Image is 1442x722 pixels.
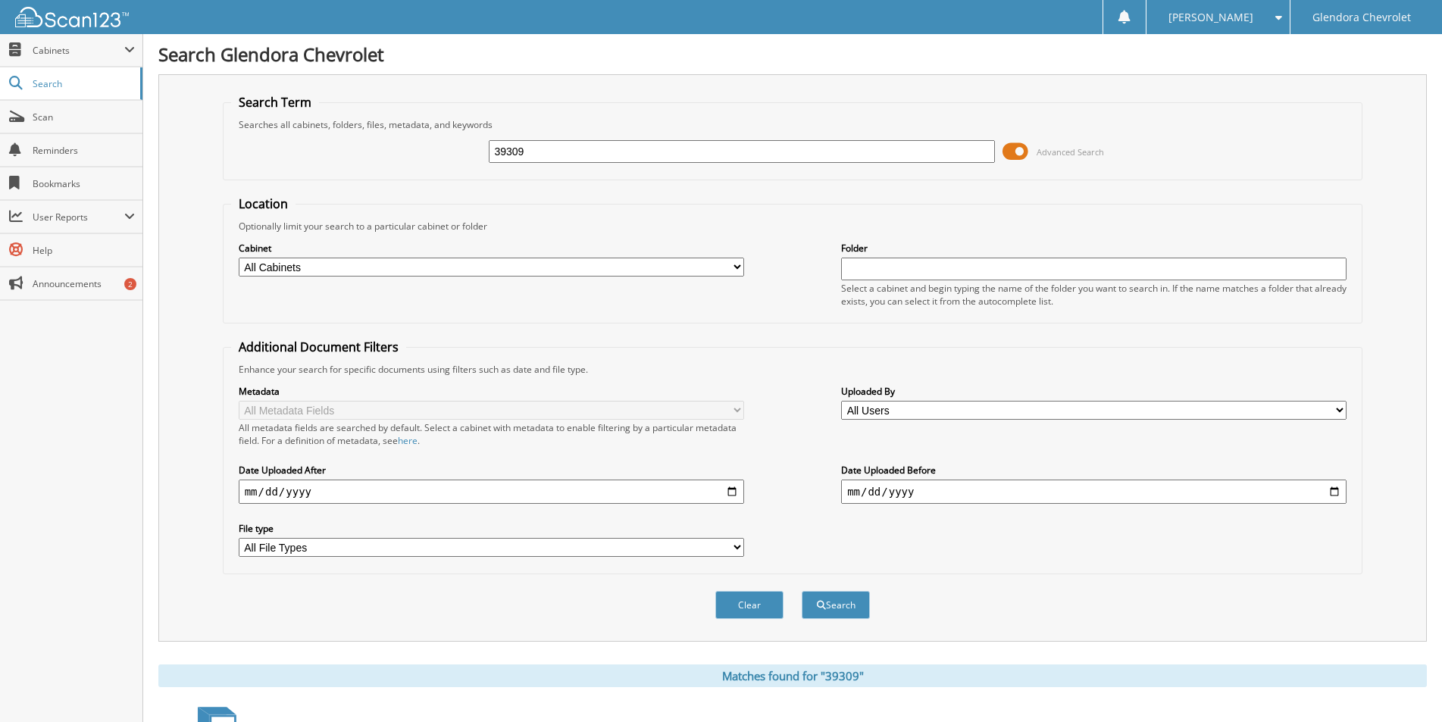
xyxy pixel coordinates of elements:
button: Search [802,591,870,619]
button: Clear [715,591,784,619]
label: Date Uploaded Before [841,464,1347,477]
label: File type [239,522,744,535]
label: Uploaded By [841,385,1347,398]
h1: Search Glendora Chevrolet [158,42,1427,67]
span: Help [33,244,135,257]
span: Bookmarks [33,177,135,190]
label: Cabinet [239,242,744,255]
a: here [398,434,418,447]
label: Date Uploaded After [239,464,744,477]
span: Search [33,77,133,90]
span: User Reports [33,211,124,223]
span: Announcements [33,277,135,290]
span: Scan [33,111,135,123]
div: Optionally limit your search to a particular cabinet or folder [231,220,1355,233]
div: Matches found for "39309" [158,664,1427,687]
span: [PERSON_NAME] [1168,13,1253,22]
span: Cabinets [33,44,124,57]
input: end [841,480,1347,504]
span: Glendora Chevrolet [1312,13,1411,22]
legend: Location [231,195,296,212]
legend: Search Term [231,94,319,111]
legend: Additional Document Filters [231,339,406,355]
div: Searches all cabinets, folders, files, metadata, and keywords [231,118,1355,131]
label: Folder [841,242,1347,255]
div: Select a cabinet and begin typing the name of the folder you want to search in. If the name match... [841,282,1347,308]
span: Advanced Search [1037,146,1104,158]
div: All metadata fields are searched by default. Select a cabinet with metadata to enable filtering b... [239,421,744,447]
label: Metadata [239,385,744,398]
div: Enhance your search for specific documents using filters such as date and file type. [231,363,1355,376]
img: scan123-logo-white.svg [15,7,129,27]
div: 2 [124,278,136,290]
input: start [239,480,744,504]
span: Reminders [33,144,135,157]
